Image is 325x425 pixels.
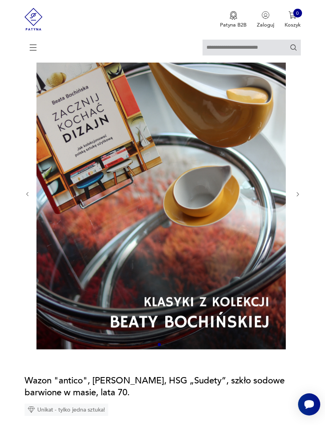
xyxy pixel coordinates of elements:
img: Ikona medalu [229,11,237,20]
h1: Wazon "antico", [PERSON_NAME], HSG „Sudety”, szkło sodowe barwione w masie, lata 70. [25,375,301,399]
iframe: Smartsupp widget button [298,393,320,415]
button: Patyna B2B [220,11,247,29]
div: Unikat - tylko jedna sztuka! [25,404,108,416]
img: Ikona koszyka [289,11,296,19]
button: Szukaj [290,44,297,51]
p: Koszyk [285,21,301,29]
button: Zaloguj [257,11,274,29]
img: Ikonka użytkownika [262,11,270,19]
img: Zdjęcie produktu Wazon "antico", Zbigniew Horbowy, HSG „Sudety”, szkło sodowe barwione w masie, l... [36,38,286,349]
img: Ikona diamentu [28,406,35,413]
button: 0Koszyk [285,11,301,29]
div: 0 [293,9,302,17]
p: Patyna B2B [220,21,247,29]
p: Zaloguj [257,21,274,29]
a: Ikona medaluPatyna B2B [220,11,247,29]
